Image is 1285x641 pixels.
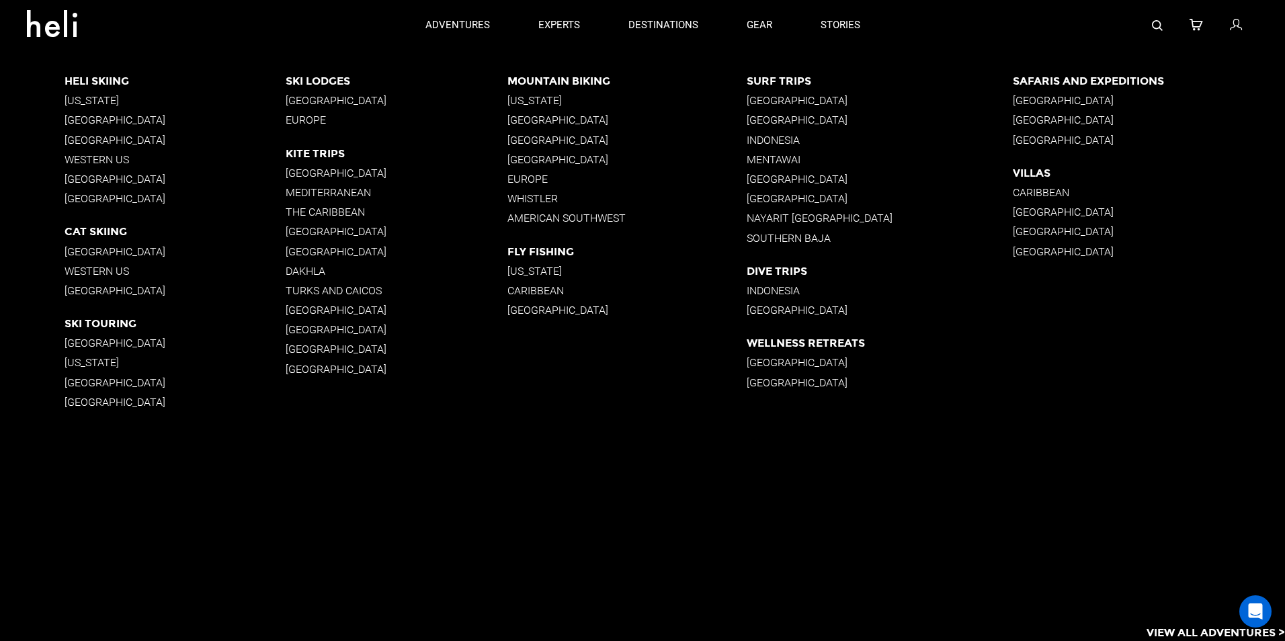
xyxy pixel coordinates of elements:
[1239,595,1272,628] div: Open Intercom Messenger
[1013,75,1285,87] p: Safaris and Expeditions
[65,265,286,277] p: Western US
[747,356,1013,369] p: [GEOGRAPHIC_DATA]
[507,173,747,185] p: Europe
[286,206,507,218] p: The Caribbean
[747,153,1013,166] p: Mentawai
[286,186,507,199] p: Mediterranean
[747,75,1013,87] p: Surf Trips
[507,134,747,146] p: [GEOGRAPHIC_DATA]
[286,323,507,336] p: [GEOGRAPHIC_DATA]
[1013,114,1285,126] p: [GEOGRAPHIC_DATA]
[65,317,286,330] p: Ski Touring
[747,173,1013,185] p: [GEOGRAPHIC_DATA]
[1013,134,1285,146] p: [GEOGRAPHIC_DATA]
[286,284,507,297] p: Turks and Caicos
[286,114,507,126] p: Europe
[286,363,507,376] p: [GEOGRAPHIC_DATA]
[286,147,507,160] p: Kite Trips
[747,114,1013,126] p: [GEOGRAPHIC_DATA]
[1013,206,1285,218] p: [GEOGRAPHIC_DATA]
[286,304,507,316] p: [GEOGRAPHIC_DATA]
[1013,167,1285,179] p: Villas
[747,376,1013,389] p: [GEOGRAPHIC_DATA]
[65,173,286,185] p: [GEOGRAPHIC_DATA]
[507,245,747,258] p: Fly Fishing
[286,225,507,238] p: [GEOGRAPHIC_DATA]
[65,376,286,389] p: [GEOGRAPHIC_DATA]
[507,192,747,205] p: Whistler
[286,94,507,107] p: [GEOGRAPHIC_DATA]
[286,245,507,258] p: [GEOGRAPHIC_DATA]
[747,232,1013,245] p: Southern Baja
[425,18,490,32] p: adventures
[1013,245,1285,258] p: [GEOGRAPHIC_DATA]
[747,304,1013,316] p: [GEOGRAPHIC_DATA]
[65,153,286,166] p: Western US
[1013,186,1285,199] p: Caribbean
[65,225,286,238] p: Cat Skiing
[628,18,698,32] p: destinations
[1152,20,1163,31] img: search-bar-icon.svg
[747,265,1013,277] p: Dive Trips
[507,153,747,166] p: [GEOGRAPHIC_DATA]
[747,134,1013,146] p: Indonesia
[286,343,507,355] p: [GEOGRAPHIC_DATA]
[286,167,507,179] p: [GEOGRAPHIC_DATA]
[1013,94,1285,107] p: [GEOGRAPHIC_DATA]
[507,304,747,316] p: [GEOGRAPHIC_DATA]
[286,265,507,277] p: Dakhla
[65,284,286,297] p: [GEOGRAPHIC_DATA]
[507,75,747,87] p: Mountain Biking
[538,18,580,32] p: experts
[65,134,286,146] p: [GEOGRAPHIC_DATA]
[507,114,747,126] p: [GEOGRAPHIC_DATA]
[65,356,286,369] p: [US_STATE]
[747,94,1013,107] p: [GEOGRAPHIC_DATA]
[507,265,747,277] p: [US_STATE]
[747,192,1013,205] p: [GEOGRAPHIC_DATA]
[65,192,286,205] p: [GEOGRAPHIC_DATA]
[747,212,1013,224] p: Nayarit [GEOGRAPHIC_DATA]
[507,212,747,224] p: American Southwest
[747,284,1013,297] p: Indonesia
[65,114,286,126] p: [GEOGRAPHIC_DATA]
[65,396,286,409] p: [GEOGRAPHIC_DATA]
[65,94,286,107] p: [US_STATE]
[286,75,507,87] p: Ski Lodges
[507,94,747,107] p: [US_STATE]
[65,337,286,349] p: [GEOGRAPHIC_DATA]
[65,245,286,258] p: [GEOGRAPHIC_DATA]
[747,337,1013,349] p: Wellness Retreats
[507,284,747,297] p: Caribbean
[1147,626,1285,641] p: View All Adventures >
[1013,225,1285,238] p: [GEOGRAPHIC_DATA]
[65,75,286,87] p: Heli Skiing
